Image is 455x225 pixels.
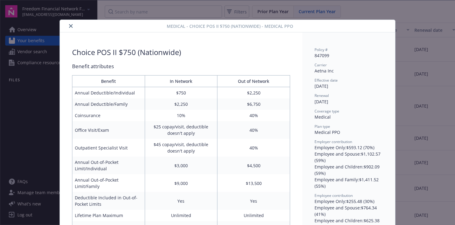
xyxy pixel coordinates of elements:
[315,109,339,114] span: Coverage type
[315,83,383,89] div: [DATE]
[217,110,290,121] td: 40%
[315,124,330,129] span: Plan type
[315,98,383,105] div: [DATE]
[72,139,145,157] td: Outpatient Specialist Visit
[315,47,328,52] span: Policy #
[145,121,217,139] td: $25 copay/visit, deductible doesn't apply
[145,76,217,87] th: In Network
[145,98,217,110] td: $2,250
[315,164,383,176] div: Employee and Children : $902.09 (59%)
[315,176,383,189] div: Employee and Family : $1,411.52 (55%)
[217,139,290,157] td: 40%
[315,139,352,144] span: Employer contribution
[315,198,383,205] div: Employee Only : $255.48 (30%)
[315,144,383,151] div: Employee Only : $593.12 (70%)
[315,193,353,198] span: Employee contribution
[72,62,290,70] div: Benefit attributes
[315,68,383,74] div: Aetna Inc
[72,192,145,210] td: Deductible Included in Out-of-Pocket Limits
[315,205,383,217] div: Employee and Spouse : $764.34 (41%)
[217,98,290,110] td: $6,750
[145,192,217,210] td: Yes
[315,129,383,135] div: Medical PPO
[217,192,290,210] td: Yes
[315,93,329,98] span: Renewal
[72,87,145,99] td: Annual Deductible/Individual
[72,110,145,121] td: Coinsurance
[145,139,217,157] td: $45 copay/visit, deductible doesn't apply
[315,78,338,83] span: Effective date
[217,76,290,87] th: Out of Network
[72,157,145,174] td: Annual Out-of-Pocket Limit/Individual
[145,174,217,192] td: $9,000
[145,157,217,174] td: $3,000
[145,110,217,121] td: 10%
[217,157,290,174] td: $4,500
[72,210,145,221] td: Lifetime Plan Maximum
[145,210,217,221] td: Unlimited
[315,151,383,164] div: Employee and Spouse : $1,102.57 (59%)
[315,114,383,120] div: Medical
[72,47,181,57] div: Choice POS II $750 (Nationwide)
[67,22,75,30] button: close
[217,174,290,192] td: $13,500
[315,62,327,68] span: Carrier
[145,87,217,99] td: $750
[217,87,290,99] td: $2,250
[217,210,290,221] td: Unlimited
[72,121,145,139] td: Office Visit/Exam
[315,52,383,59] div: 847099
[72,76,145,87] th: Benefit
[217,121,290,139] td: 40%
[72,174,145,192] td: Annual Out-of-Pocket Limit/Family
[72,98,145,110] td: Annual Deductible/Family
[167,23,293,29] span: Medical - Choice POS II $750 (Nationwide) - Medical PPO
